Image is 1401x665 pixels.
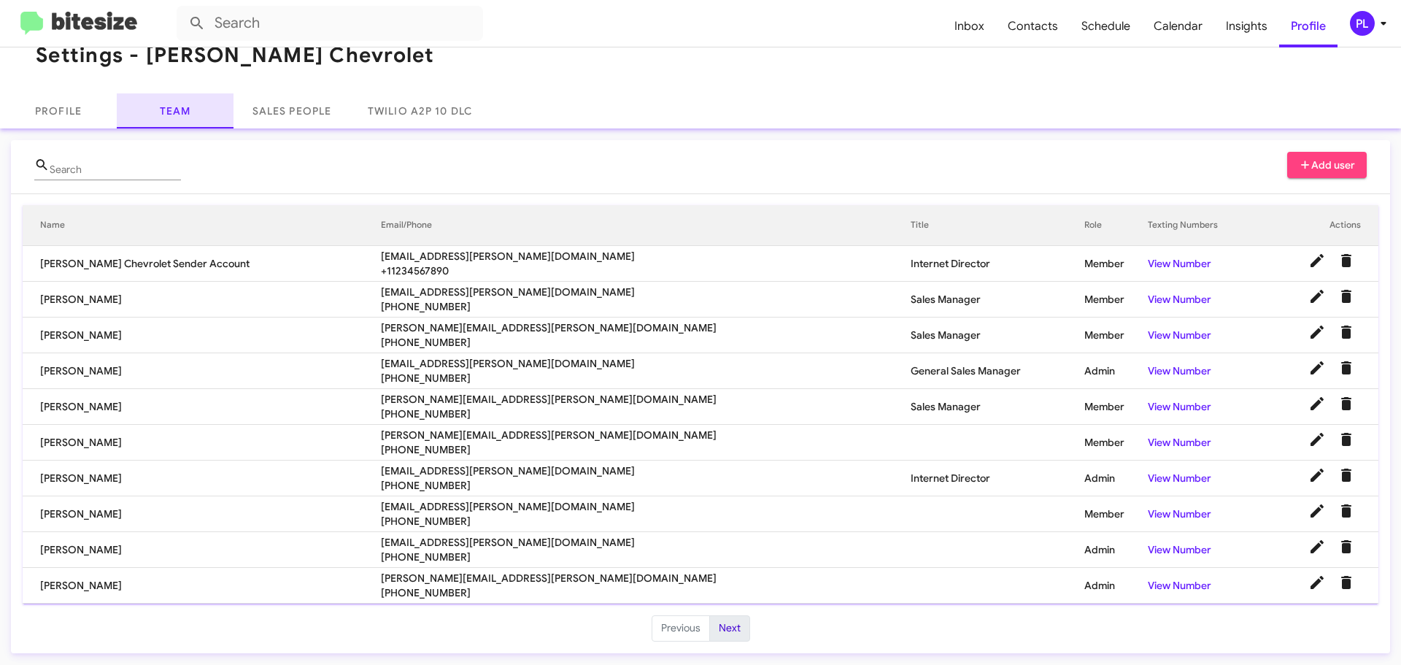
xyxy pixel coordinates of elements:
td: Sales Manager [911,389,1084,425]
button: PL [1338,11,1385,36]
th: Actions [1259,205,1378,246]
span: [EMAIL_ADDRESS][PERSON_NAME][DOMAIN_NAME] [381,499,911,514]
span: [EMAIL_ADDRESS][PERSON_NAME][DOMAIN_NAME] [381,249,911,264]
button: Delete User [1332,246,1361,275]
td: [PERSON_NAME] [23,461,381,496]
td: Admin [1084,532,1148,568]
td: Internet Director [911,246,1084,282]
span: [PERSON_NAME][EMAIL_ADDRESS][PERSON_NAME][DOMAIN_NAME] [381,320,911,335]
span: [EMAIL_ADDRESS][PERSON_NAME][DOMAIN_NAME] [381,356,911,371]
a: Sales People [233,93,350,128]
a: Schedule [1070,5,1142,47]
span: [PHONE_NUMBER] [381,585,911,600]
a: Contacts [996,5,1070,47]
th: Texting Numbers [1148,205,1259,246]
a: View Number [1148,543,1211,556]
td: Member [1084,425,1148,461]
td: [PERSON_NAME] [23,282,381,318]
th: Title [911,205,1084,246]
a: View Number [1148,400,1211,413]
button: Delete User [1332,425,1361,454]
span: [PERSON_NAME][EMAIL_ADDRESS][PERSON_NAME][DOMAIN_NAME] [381,571,911,585]
a: View Number [1148,507,1211,520]
button: Delete User [1332,282,1361,311]
td: Sales Manager [911,318,1084,353]
span: [PERSON_NAME][EMAIL_ADDRESS][PERSON_NAME][DOMAIN_NAME] [381,428,911,442]
td: [PERSON_NAME] [23,353,381,389]
td: Member [1084,389,1148,425]
button: Delete User [1332,461,1361,490]
button: Add user [1287,152,1367,178]
a: View Number [1148,257,1211,270]
button: Delete User [1332,389,1361,418]
span: [EMAIL_ADDRESS][PERSON_NAME][DOMAIN_NAME] [381,285,911,299]
td: General Sales Manager [911,353,1084,389]
a: Calendar [1142,5,1214,47]
td: [PERSON_NAME] [23,389,381,425]
span: [PHONE_NUMBER] [381,550,911,564]
span: [PHONE_NUMBER] [381,371,911,385]
button: Next [709,615,750,642]
a: View Number [1148,328,1211,342]
span: [PHONE_NUMBER] [381,514,911,528]
th: Name [23,205,381,246]
a: Team [117,93,233,128]
span: [PHONE_NUMBER] [381,442,911,457]
a: View Number [1148,579,1211,592]
button: Delete User [1332,353,1361,383]
a: Profile [1279,5,1338,47]
th: Role [1084,205,1148,246]
td: [PERSON_NAME] [23,568,381,604]
a: View Number [1148,472,1211,485]
span: [PERSON_NAME][EMAIL_ADDRESS][PERSON_NAME][DOMAIN_NAME] [381,392,911,407]
td: Internet Director [911,461,1084,496]
td: Member [1084,496,1148,532]
button: Delete User [1332,318,1361,347]
input: Search [177,6,483,41]
span: [EMAIL_ADDRESS][PERSON_NAME][DOMAIN_NAME] [381,464,911,478]
td: Member [1084,318,1148,353]
span: [PHONE_NUMBER] [381,407,911,421]
td: Admin [1084,353,1148,389]
button: Delete User [1332,568,1361,597]
button: Delete User [1332,532,1361,561]
td: [PERSON_NAME] Chevrolet Sender Account [23,246,381,282]
a: View Number [1148,293,1211,306]
span: Add user [1299,152,1356,178]
h1: Settings - [PERSON_NAME] Chevrolet [36,44,435,67]
a: Inbox [943,5,996,47]
a: View Number [1148,436,1211,449]
div: PL [1350,11,1375,36]
td: Member [1084,282,1148,318]
span: [EMAIL_ADDRESS][PERSON_NAME][DOMAIN_NAME] [381,535,911,550]
button: Delete User [1332,496,1361,526]
a: Twilio A2P 10 DLC [350,93,490,128]
td: Member [1084,246,1148,282]
span: +11234567890 [381,264,911,278]
span: [PHONE_NUMBER] [381,299,911,314]
input: Name or Email [50,164,181,176]
td: [PERSON_NAME] [23,532,381,568]
td: [PERSON_NAME] [23,318,381,353]
th: Email/Phone [381,205,911,246]
a: Insights [1214,5,1279,47]
td: Admin [1084,461,1148,496]
span: [PHONE_NUMBER] [381,478,911,493]
td: [PERSON_NAME] [23,425,381,461]
td: [PERSON_NAME] [23,496,381,532]
a: View Number [1148,364,1211,377]
td: Admin [1084,568,1148,604]
span: [PHONE_NUMBER] [381,335,911,350]
td: Sales Manager [911,282,1084,318]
